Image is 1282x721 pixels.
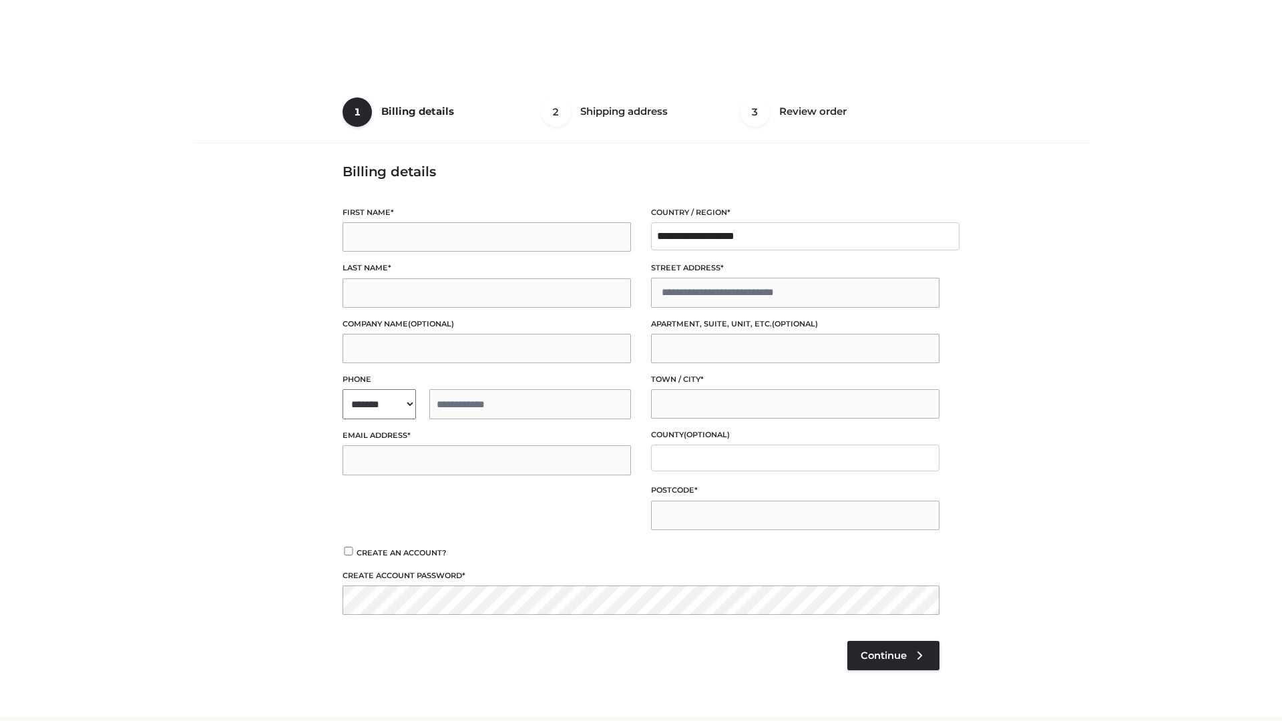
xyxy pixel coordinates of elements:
label: County [651,429,939,441]
h3: Billing details [343,164,939,180]
span: 1 [343,97,372,127]
label: Company name [343,318,631,330]
span: Billing details [381,105,454,117]
span: 2 [542,97,571,127]
a: Continue [847,641,939,670]
label: Town / City [651,373,939,386]
span: Shipping address [580,105,668,117]
label: Phone [343,373,631,386]
label: Postcode [651,484,939,497]
label: Apartment, suite, unit, etc. [651,318,939,330]
span: Continue [861,650,907,662]
span: (optional) [772,319,818,328]
label: Country / Region [651,206,939,219]
span: 3 [740,97,770,127]
span: Create an account? [357,548,447,557]
label: First name [343,206,631,219]
span: (optional) [684,430,730,439]
label: Create account password [343,569,939,582]
label: Email address [343,429,631,442]
span: (optional) [408,319,454,328]
input: Create an account? [343,547,355,555]
label: Last name [343,262,631,274]
span: Review order [779,105,847,117]
label: Street address [651,262,939,274]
